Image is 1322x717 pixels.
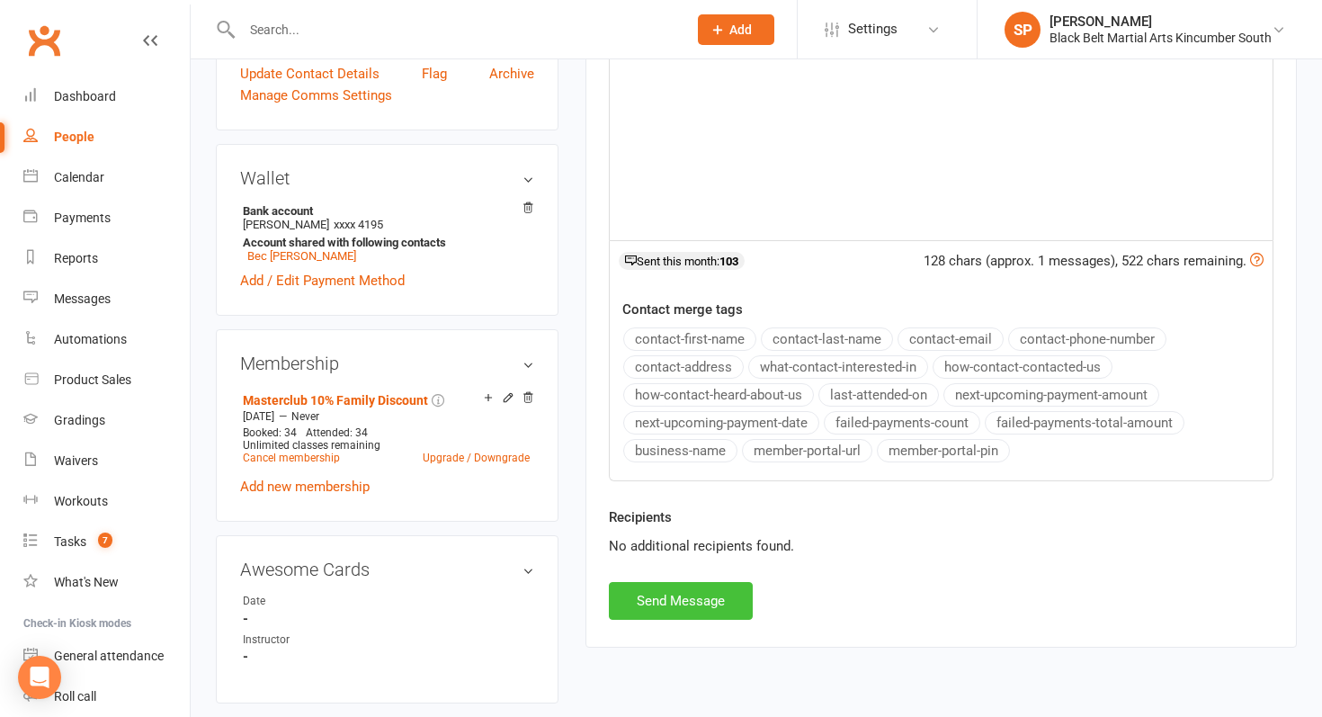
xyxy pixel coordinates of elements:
[243,236,525,249] strong: Account shared with following contacts
[422,63,447,85] a: Flag
[54,291,111,306] div: Messages
[240,168,534,188] h3: Wallet
[54,413,105,427] div: Gradings
[623,439,737,462] button: business-name
[54,89,116,103] div: Dashboard
[1050,13,1272,30] div: [PERSON_NAME]
[54,130,94,144] div: People
[729,22,752,37] span: Add
[609,582,753,620] button: Send Message
[22,18,67,63] a: Clubworx
[489,63,534,85] a: Archive
[237,17,674,42] input: Search...
[243,452,340,464] a: Cancel membership
[54,649,164,663] div: General attendance
[1005,12,1041,48] div: SP
[23,562,190,603] a: What's New
[748,355,928,379] button: what-contact-interested-in
[423,452,530,464] a: Upgrade / Downgrade
[240,63,380,85] a: Update Contact Details
[23,76,190,117] a: Dashboard
[243,393,428,408] a: Masterclub 10% Family Discount
[243,439,380,452] span: Unlimited classes remaining
[23,238,190,279] a: Reports
[23,360,190,400] a: Product Sales
[23,198,190,238] a: Payments
[238,409,534,424] div: —
[240,354,534,373] h3: Membership
[761,327,893,351] button: contact-last-name
[23,157,190,198] a: Calendar
[54,575,119,589] div: What's New
[848,9,898,49] span: Settings
[243,632,391,649] div: Instructor
[23,400,190,441] a: Gradings
[54,332,127,346] div: Automations
[54,211,111,225] div: Payments
[243,204,525,218] strong: Bank account
[240,202,534,265] li: [PERSON_NAME]
[54,534,86,549] div: Tasks
[98,533,112,548] span: 7
[985,411,1184,435] button: failed-payments-total-amount
[243,426,297,439] span: Booked: 34
[609,535,1273,557] div: No additional recipients found.
[818,383,939,407] button: last-attended-on
[1050,30,1272,46] div: Black Belt Martial Arts Kincumber South
[23,522,190,562] a: Tasks 7
[898,327,1004,351] button: contact-email
[54,170,104,184] div: Calendar
[54,251,98,265] div: Reports
[933,355,1112,379] button: how-contact-contacted-us
[243,593,391,610] div: Date
[23,677,190,717] a: Roll call
[1008,327,1166,351] button: contact-phone-number
[623,327,756,351] button: contact-first-name
[698,14,774,45] button: Add
[719,255,738,268] strong: 103
[18,656,61,699] div: Open Intercom Messenger
[54,453,98,468] div: Waivers
[23,117,190,157] a: People
[943,383,1159,407] button: next-upcoming-payment-amount
[306,426,368,439] span: Attended: 34
[623,411,819,435] button: next-upcoming-payment-date
[243,611,534,627] strong: -
[877,439,1010,462] button: member-portal-pin
[240,479,370,495] a: Add new membership
[54,372,131,387] div: Product Sales
[247,249,356,263] a: Bec [PERSON_NAME]
[240,85,392,106] a: Manage Comms Settings
[609,506,672,528] label: Recipients
[54,689,96,704] div: Roll call
[240,270,405,291] a: Add / Edit Payment Method
[54,494,108,508] div: Workouts
[623,355,744,379] button: contact-address
[619,252,745,270] div: Sent this month:
[334,218,383,231] span: xxxx 4195
[23,481,190,522] a: Workouts
[623,383,814,407] button: how-contact-heard-about-us
[243,410,274,423] span: [DATE]
[23,279,190,319] a: Messages
[240,560,534,579] h3: Awesome Cards
[742,439,872,462] button: member-portal-url
[23,636,190,677] a: General attendance kiosk mode
[622,299,743,320] label: Contact merge tags
[924,250,1264,272] div: 128 chars (approx. 1 messages), 522 chars remaining.
[824,411,980,435] button: failed-payments-count
[291,410,319,423] span: Never
[23,441,190,481] a: Waivers
[243,649,534,665] strong: -
[23,319,190,360] a: Automations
